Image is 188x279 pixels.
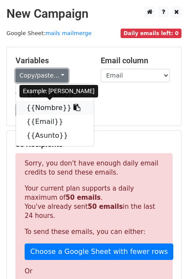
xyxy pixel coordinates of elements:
h2: New Campaign [6,6,182,21]
div: Widget de chat [145,237,188,279]
a: {{Nombre}} [16,101,94,115]
p: To send these emails, you can either: [25,227,163,237]
a: {{Asunto}} [16,129,94,143]
div: Example: [PERSON_NAME] [19,85,98,97]
a: mails mailmerge [45,30,92,36]
small: Google Sheet: [6,30,92,36]
p: Your current plan supports a daily maximum of . You've already sent in the last 24 hours. [25,184,163,221]
p: Sorry, you don't have enough daily email credits to send these emails. [25,159,163,177]
h5: Email column [101,56,173,65]
iframe: Chat Widget [145,237,188,279]
span: Daily emails left: 0 [121,29,182,38]
a: Choose a Google Sheet with fewer rows [25,243,173,260]
a: {{Email}} [16,115,94,129]
a: Daily emails left: 0 [121,30,182,36]
h5: Variables [16,56,88,65]
a: Copy/paste... [16,69,68,82]
a: {{Empresa}} [16,87,94,101]
strong: 50 emails [66,194,101,201]
p: Or [25,267,163,276]
strong: 50 emails [88,203,123,211]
